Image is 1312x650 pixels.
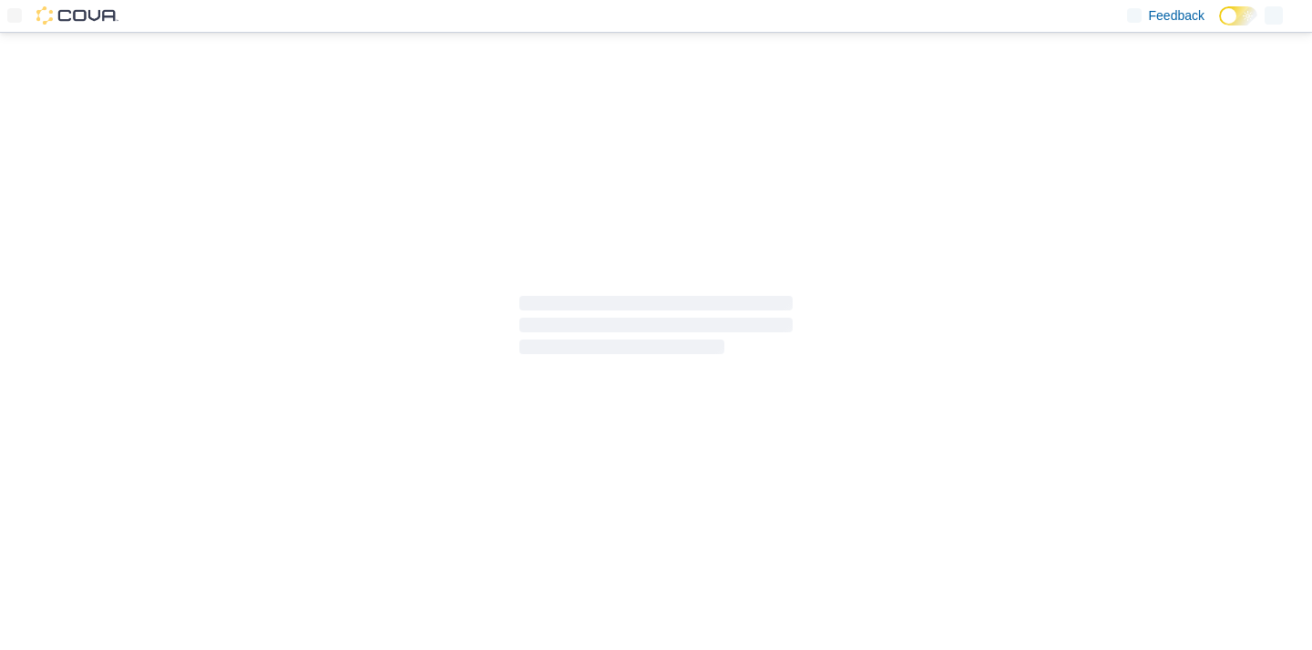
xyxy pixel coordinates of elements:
[36,6,118,25] img: Cova
[1149,6,1204,25] span: Feedback
[1219,6,1257,25] input: Dark Mode
[519,300,793,358] span: Loading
